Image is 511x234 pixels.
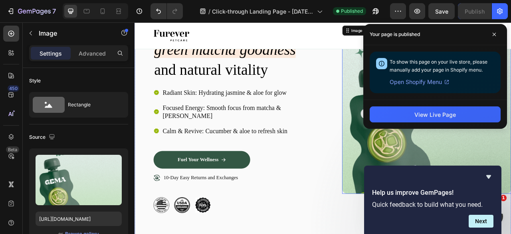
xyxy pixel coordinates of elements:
div: View Live Page [414,110,456,119]
span: 1 [500,195,507,201]
p: 10-Day Easy Returns and Exchanges [37,194,131,202]
p: Fuel Your Wellness [363,13,415,21]
p: Calm & Revive: Cucumber & aloe to refresh skin [36,133,238,143]
div: Rectangle [68,96,117,114]
img: gempages_577334473004155430-9971d060-ae7e-40f7-9bf2-fd83b14a82a8.png [264,2,479,218]
p: Settings [40,49,62,58]
div: Image [274,7,291,14]
span: To show this page on your live store, please manually add your page in Shopify menu. [390,59,487,73]
p: Image [39,28,107,38]
p: Focused Energy: Smooth focus from matcha & [PERSON_NAME] [36,103,238,124]
span: Save [435,8,448,15]
p: Fuel Your Wellness [55,171,107,179]
span: Open Shopify Menu [390,77,442,87]
iframe: Design area [135,22,511,234]
div: Undo/Redo [151,3,183,19]
span: Published [341,8,363,15]
div: Publish [465,7,485,16]
button: Publish [458,3,491,19]
div: 450 [8,85,19,92]
div: Beta [6,146,19,153]
span: Click-through Landing Page - [DATE] 13:53:48 [212,7,314,16]
p: 7 [52,6,56,16]
button: Save [428,3,455,19]
a: Fuel Your Wellness [332,6,455,28]
div: Source [29,132,57,143]
button: Hide survey [484,172,493,182]
p: Radiant Skin: Hydrating jasmine & aloe for glow [36,84,238,94]
button: View Live Page [370,106,501,122]
img: preview-image [36,155,122,205]
span: / [208,7,210,16]
button: Next question [469,215,493,228]
p: Your page is published [370,30,420,38]
input: https://example.com/image.jpg [36,212,122,226]
div: Style [29,77,41,84]
p: Quick feedback to build what you need. [372,201,493,208]
div: Help us improve GemPages! [372,172,493,228]
i: green matcha goodness [25,24,205,45]
button: 7 [3,3,59,19]
a: Fuel Your Wellness [24,164,147,186]
h2: Help us improve GemPages! [372,188,493,198]
p: Advanced [79,49,106,58]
